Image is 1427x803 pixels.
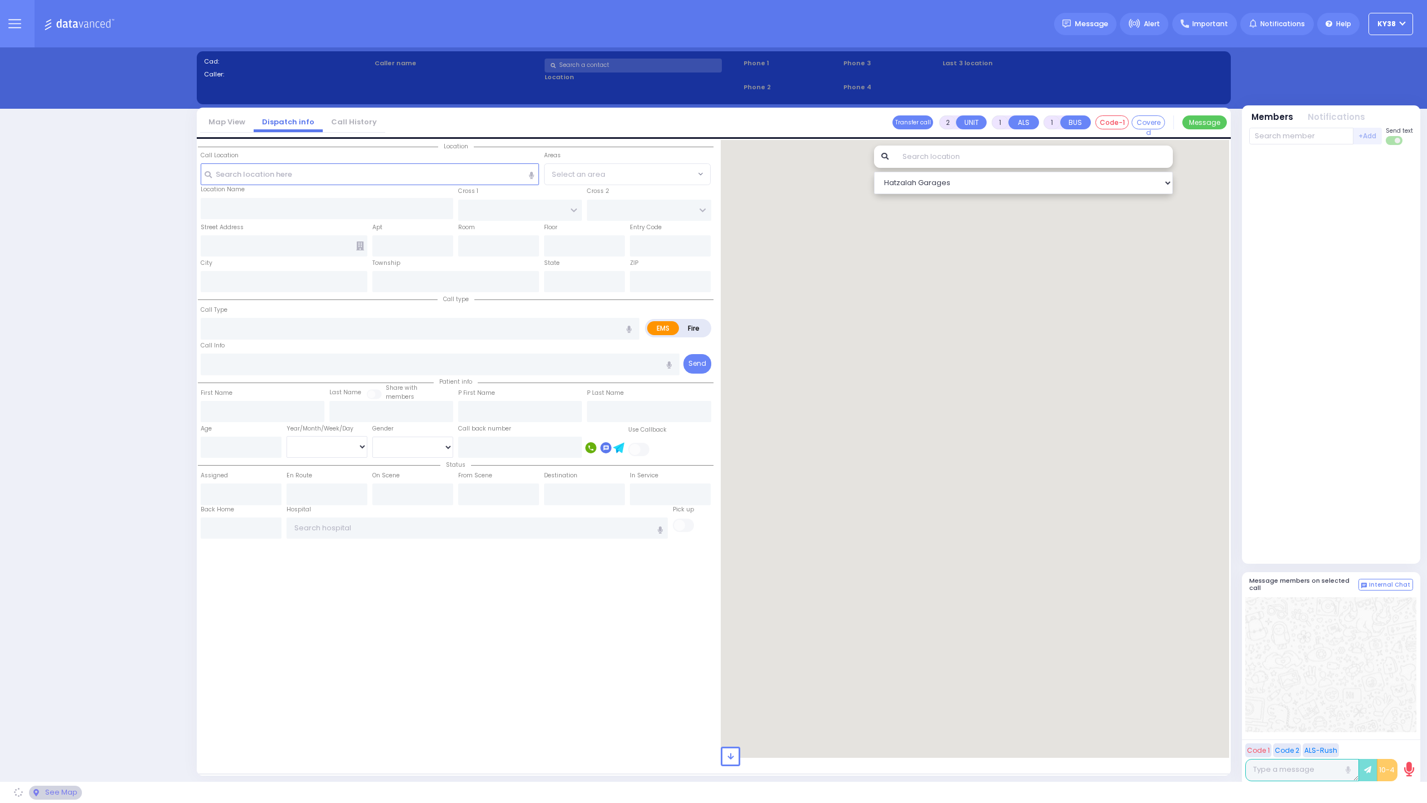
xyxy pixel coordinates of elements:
[372,223,382,232] label: Apt
[458,187,478,196] label: Cross 1
[1377,19,1396,29] span: KY38
[552,169,605,180] span: Select an area
[843,59,939,68] span: Phone 3
[1386,127,1413,135] span: Send text
[587,187,609,196] label: Cross 2
[372,471,400,480] label: On Scene
[386,393,414,401] span: members
[744,59,839,68] span: Phone 1
[1095,115,1129,129] button: Code-1
[630,259,638,268] label: ZIP
[647,321,679,335] label: EMS
[628,425,667,434] label: Use Callback
[1273,743,1301,757] button: Code 2
[545,72,740,82] label: Location
[323,117,385,127] a: Call History
[892,115,933,129] button: Transfer call
[1249,577,1358,592] h5: Message members on selected call
[744,83,839,92] span: Phone 2
[440,461,471,469] span: Status
[458,424,511,433] label: Call back number
[1182,115,1227,129] button: Message
[1192,19,1228,29] span: Important
[1075,18,1108,30] span: Message
[201,306,227,315] label: Call Type
[943,59,1083,68] label: Last 3 location
[204,70,371,79] label: Caller:
[1008,115,1039,129] button: ALS
[201,185,245,194] label: Location Name
[1368,13,1413,35] button: KY38
[1358,579,1413,591] button: Internal Chat
[545,59,722,72] input: Search a contact
[356,241,364,250] span: Other building occupants
[1245,743,1271,757] button: Code 1
[287,517,668,539] input: Search hospital
[458,471,492,480] label: From Scene
[434,378,478,386] span: Patient info
[201,163,540,185] input: Search location here
[544,471,577,480] label: Destination
[204,57,371,66] label: Cad:
[544,223,557,232] label: Floor
[1132,115,1165,129] button: Covered
[895,146,1173,168] input: Search location
[544,151,561,160] label: Areas
[1336,19,1351,29] span: Help
[843,83,939,92] span: Phone 4
[1249,128,1353,144] input: Search member
[329,388,361,397] label: Last Name
[201,389,232,398] label: First Name
[678,321,710,335] label: Fire
[438,142,474,151] span: Location
[201,259,212,268] label: City
[201,424,212,433] label: Age
[956,115,987,129] button: UNIT
[544,259,560,268] label: State
[287,424,367,433] div: Year/Month/Week/Day
[200,117,254,127] a: Map View
[1062,20,1071,28] img: message.svg
[1060,115,1091,129] button: BUS
[375,59,541,68] label: Caller name
[587,389,624,398] label: P Last Name
[1369,581,1410,589] span: Internal Chat
[438,295,474,303] span: Call type
[201,223,244,232] label: Street Address
[44,17,118,31] img: Logo
[1386,135,1404,146] label: Turn off text
[372,259,400,268] label: Township
[1308,111,1365,124] button: Notifications
[254,117,323,127] a: Dispatch info
[372,424,394,433] label: Gender
[201,505,234,514] label: Back Home
[1144,19,1160,29] span: Alert
[630,223,662,232] label: Entry Code
[630,471,658,480] label: In Service
[287,505,311,514] label: Hospital
[458,389,495,398] label: P First Name
[201,341,225,350] label: Call Info
[1251,111,1293,124] button: Members
[287,471,312,480] label: En Route
[683,354,711,374] button: Send
[29,786,81,800] div: See map
[386,384,418,392] small: Share with
[673,505,694,514] label: Pick up
[201,151,239,160] label: Call Location
[1361,583,1367,588] img: comment-alt.png
[458,223,475,232] label: Room
[1260,19,1305,29] span: Notifications
[1303,743,1339,757] button: ALS-Rush
[201,471,228,480] label: Assigned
